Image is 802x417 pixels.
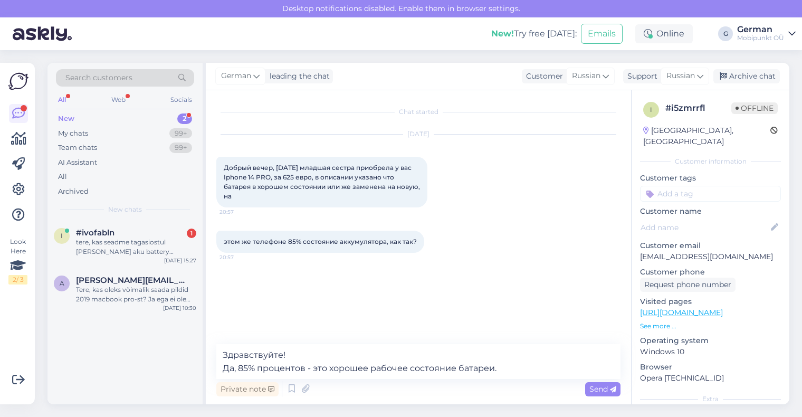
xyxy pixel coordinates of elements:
[737,25,796,42] a: GermanMobipunkt OÜ
[641,222,769,233] input: Add name
[491,27,577,40] div: Try free [DATE]:
[640,267,781,278] p: Customer phone
[640,240,781,251] p: Customer email
[635,24,693,43] div: Online
[665,102,731,115] div: # i5zmrrfl
[640,251,781,262] p: [EMAIL_ADDRESS][DOMAIN_NAME]
[640,157,781,166] div: Customer information
[650,106,652,113] span: i
[8,71,28,91] img: Askly Logo
[640,335,781,346] p: Operating system
[163,304,196,312] div: [DATE] 10:30
[640,308,723,317] a: [URL][DOMAIN_NAME]
[187,229,196,238] div: 1
[76,228,114,238] span: #ivofabln
[224,238,417,245] span: этом же телефоне 85% состояние аккумулятора, как так?
[216,107,620,117] div: Chat started
[60,279,64,287] span: a
[224,164,422,200] span: Добрый вечер, [DATE] младшая сестра приобрела у вас Iphone 14 PRO, за 625 евро, в описании указан...
[56,93,68,107] div: All
[164,257,196,264] div: [DATE] 15:27
[731,102,778,114] span: Offline
[58,186,89,197] div: Archived
[169,143,192,153] div: 99+
[640,321,781,331] p: See more ...
[76,276,186,285] span: andres@ideaalpuhastus.ee
[265,71,330,82] div: leading the chat
[589,384,616,394] span: Send
[219,253,259,261] span: 20:57
[640,173,781,184] p: Customer tags
[640,296,781,307] p: Visited pages
[219,208,259,216] span: 20:57
[76,285,196,304] div: Tere, kas oleks võimalik saada pildid 2019 macbook pro-st? Ja ega ei ole rohkem B grade seadmeid ...
[216,129,620,139] div: [DATE]
[8,275,27,285] div: 2 / 3
[737,34,784,42] div: Mobipunkt OÜ
[8,237,27,285] div: Look Here
[108,205,142,214] span: New chats
[581,24,623,44] button: Emails
[666,70,695,82] span: Russian
[177,113,192,124] div: 2
[522,71,563,82] div: Customer
[169,128,192,139] div: 99+
[216,344,620,379] textarea: Здравствуйте! Да, 85% процентов - это хорошее рабочее состояние батареи.
[640,362,781,373] p: Browser
[640,346,781,357] p: Windows 10
[61,232,63,240] span: i
[58,157,97,168] div: AI Assistant
[640,373,781,384] p: Opera [TECHNICAL_ID]
[572,70,600,82] span: Russian
[58,143,97,153] div: Team chats
[58,128,88,139] div: My chats
[491,29,514,39] b: New!
[737,25,784,34] div: German
[65,72,132,83] span: Search customers
[640,186,781,202] input: Add a tag
[718,26,733,41] div: G
[640,278,736,292] div: Request phone number
[109,93,128,107] div: Web
[643,125,770,147] div: [GEOGRAPHIC_DATA], [GEOGRAPHIC_DATA]
[221,70,251,82] span: German
[713,69,780,83] div: Archive chat
[640,394,781,404] div: Extra
[58,113,74,124] div: New
[76,238,196,257] div: tere, kas seadme tagasiostul [PERSON_NAME] aku battery capacity ka?
[640,206,781,217] p: Customer name
[58,172,67,182] div: All
[168,93,194,107] div: Socials
[216,382,279,396] div: Private note
[623,71,657,82] div: Support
